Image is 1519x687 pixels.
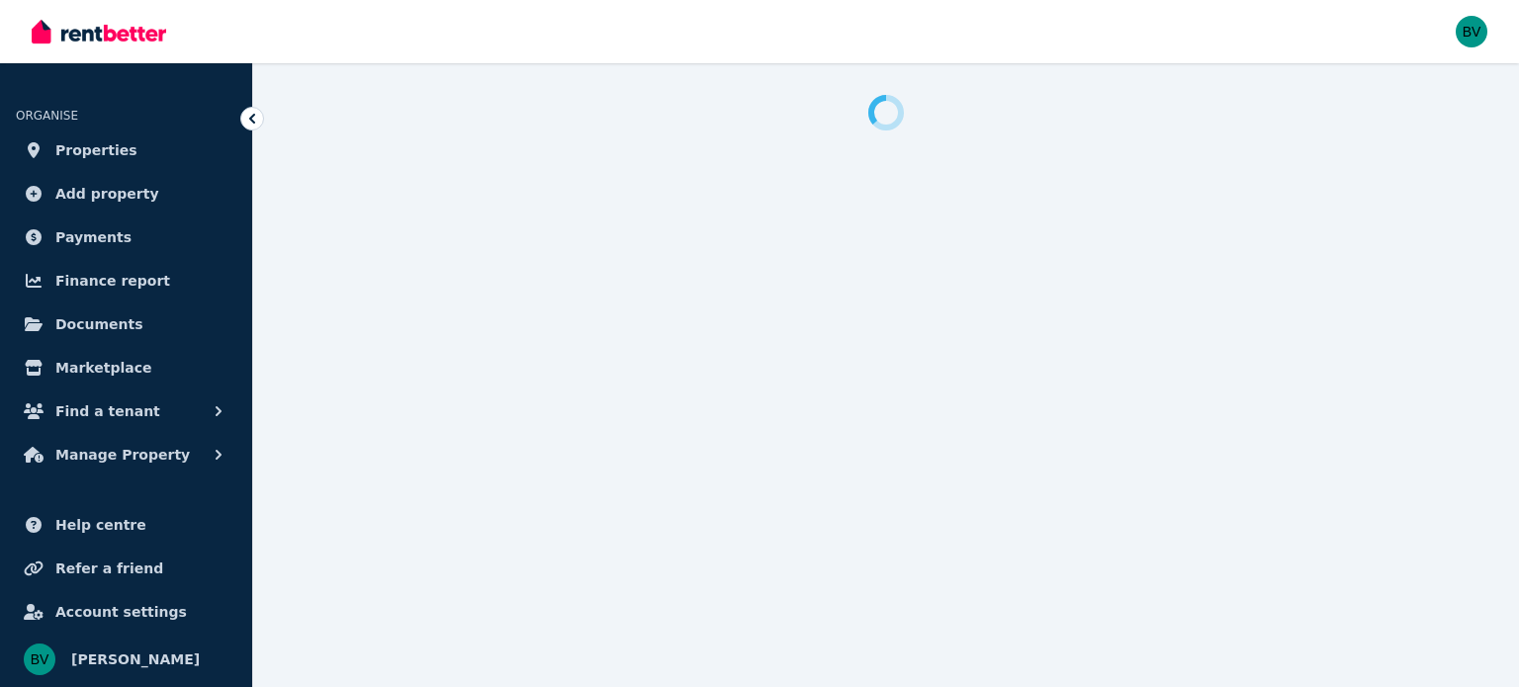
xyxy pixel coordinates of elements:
[16,348,236,387] a: Marketplace
[55,225,132,249] span: Payments
[71,647,200,671] span: [PERSON_NAME]
[1456,16,1487,47] img: Benmon Mammen Varghese
[16,174,236,214] a: Add property
[32,17,166,46] img: RentBetter
[24,644,55,675] img: Benmon Mammen Varghese
[16,592,236,632] a: Account settings
[55,182,159,206] span: Add property
[16,217,236,257] a: Payments
[55,356,151,380] span: Marketplace
[55,138,137,162] span: Properties
[55,443,190,467] span: Manage Property
[55,312,143,336] span: Documents
[16,109,78,123] span: ORGANISE
[55,513,146,537] span: Help centre
[55,557,163,580] span: Refer a friend
[55,600,187,624] span: Account settings
[16,435,236,474] button: Manage Property
[16,304,236,344] a: Documents
[16,391,236,431] button: Find a tenant
[16,549,236,588] a: Refer a friend
[16,505,236,545] a: Help centre
[55,399,160,423] span: Find a tenant
[55,269,170,293] span: Finance report
[16,130,236,170] a: Properties
[16,261,236,301] a: Finance report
